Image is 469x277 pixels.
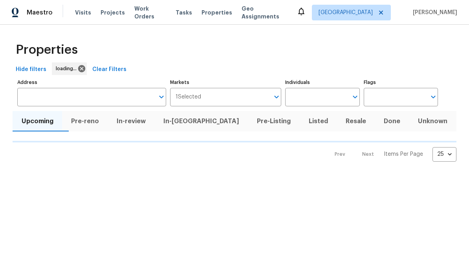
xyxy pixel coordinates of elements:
[285,80,359,85] label: Individuals
[17,80,166,85] label: Address
[319,9,373,16] span: [GEOGRAPHIC_DATA]
[67,116,103,127] span: Pre-reno
[56,65,80,73] span: loading...
[304,116,332,127] span: Listed
[92,65,126,75] span: Clear Filters
[13,62,49,77] button: Hide filters
[327,147,456,162] nav: Pagination Navigation
[27,9,53,16] span: Maestro
[271,91,282,102] button: Open
[380,116,405,127] span: Done
[202,9,232,16] span: Properties
[176,10,192,15] span: Tasks
[17,116,57,127] span: Upcoming
[16,46,78,54] span: Properties
[242,5,287,20] span: Geo Assignments
[156,91,167,102] button: Open
[414,116,452,127] span: Unknown
[16,65,46,75] span: Hide filters
[428,91,439,102] button: Open
[75,9,91,16] span: Visits
[364,80,438,85] label: Flags
[52,62,87,75] div: loading...
[341,116,370,127] span: Resale
[89,62,130,77] button: Clear Filters
[159,116,244,127] span: In-[GEOGRAPHIC_DATA]
[432,144,456,164] div: 25
[350,91,361,102] button: Open
[410,9,457,16] span: [PERSON_NAME]
[253,116,295,127] span: Pre-Listing
[112,116,150,127] span: In-review
[384,150,423,158] p: Items Per Page
[176,94,201,100] span: 1 Selected
[101,9,125,16] span: Projects
[134,5,166,20] span: Work Orders
[170,80,282,85] label: Markets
